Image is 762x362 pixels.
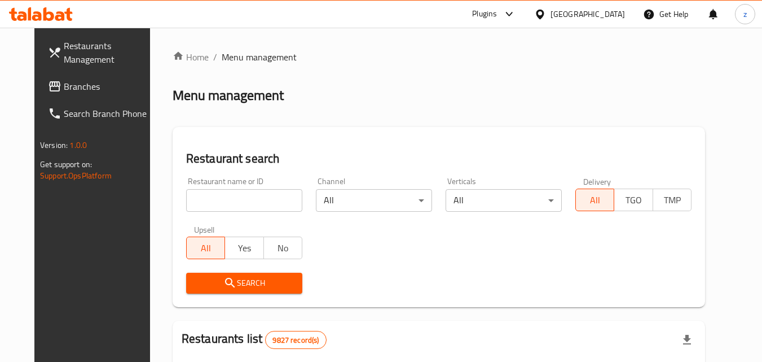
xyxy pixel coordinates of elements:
span: No [268,240,298,256]
span: Search [195,276,293,290]
div: Total records count [265,331,326,349]
h2: Menu management [173,86,284,104]
span: Search Branch Phone [64,107,153,120]
nav: breadcrumb [173,50,705,64]
a: Home [173,50,209,64]
span: Branches [64,80,153,93]
div: All [446,189,562,212]
button: All [186,237,225,259]
div: Export file [673,326,701,354]
div: [GEOGRAPHIC_DATA] [550,8,625,20]
span: z [743,8,747,20]
span: All [191,240,221,256]
a: Restaurants Management [39,32,162,73]
a: Support.OpsPlatform [40,168,112,183]
span: Restaurants Management [64,39,153,66]
button: Yes [224,237,263,259]
button: TMP [653,189,691,211]
span: TMP [658,192,687,208]
input: Search for restaurant name or ID.. [186,189,302,212]
button: No [263,237,302,259]
span: Get support on: [40,157,92,172]
a: Branches [39,73,162,100]
span: All [580,192,610,208]
h2: Restaurant search [186,150,691,167]
button: All [575,189,614,211]
span: TGO [619,192,648,208]
span: 1.0.0 [69,138,87,152]
span: Yes [230,240,259,256]
button: TGO [614,189,653,211]
h2: Restaurants list [182,330,327,349]
div: Plugins [472,7,497,21]
span: Version: [40,138,68,152]
button: Search [186,273,302,294]
div: All [316,189,432,212]
a: Search Branch Phone [39,100,162,127]
li: / [213,50,217,64]
label: Delivery [583,177,611,185]
span: 9827 record(s) [266,335,325,346]
label: Upsell [194,225,215,233]
span: Menu management [222,50,297,64]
